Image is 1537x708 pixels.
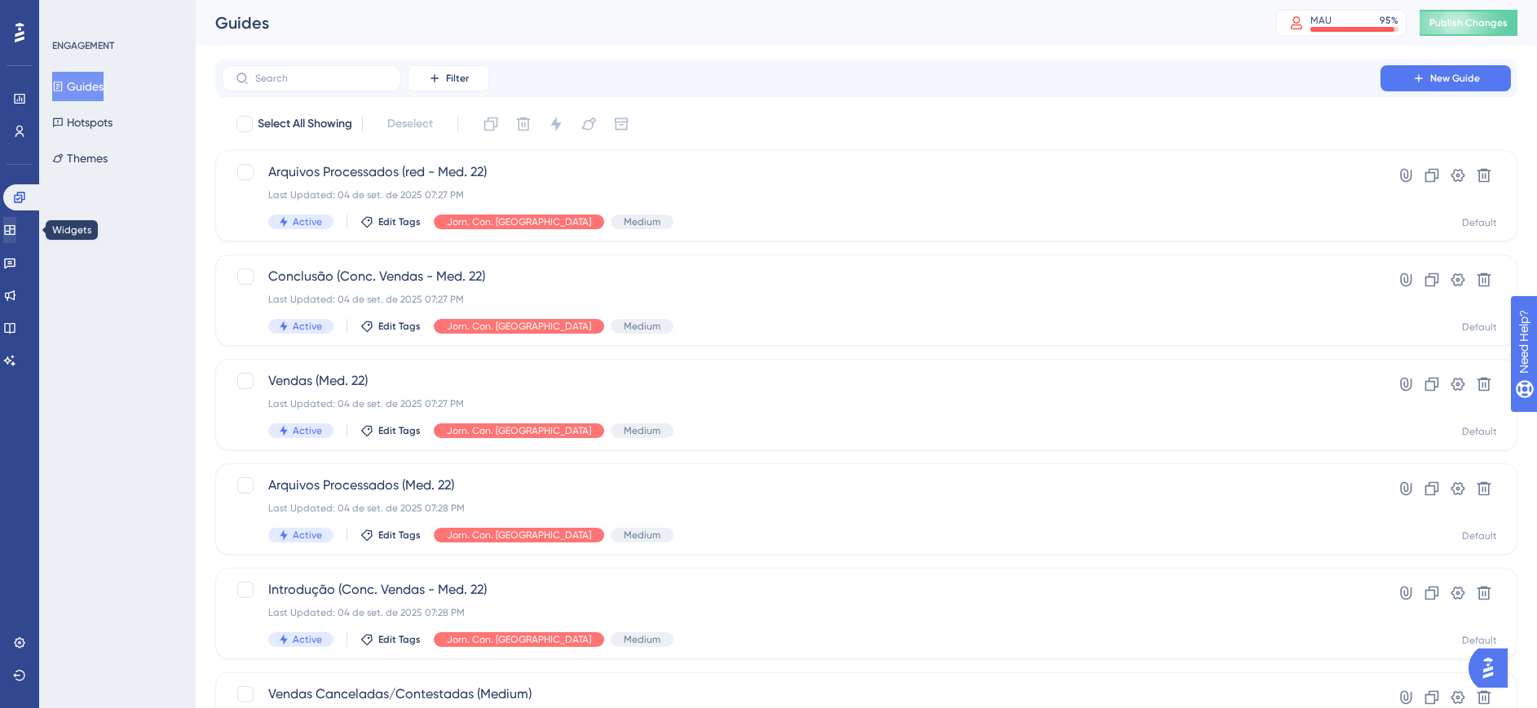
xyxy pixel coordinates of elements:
span: Need Help? [38,4,102,24]
button: Guides [52,72,104,101]
button: Themes [52,144,108,173]
span: Edit Tags [378,529,421,542]
span: Edit Tags [378,424,421,437]
input: Search [255,73,387,84]
span: Deselect [387,114,433,134]
button: Publish Changes [1420,10,1517,36]
span: Active [293,633,322,646]
span: Active [293,529,322,542]
div: Last Updated: 04 de set. de 2025 07:27 PM [268,397,1334,410]
span: Active [293,215,322,228]
button: Hotspots [52,108,113,137]
div: Default [1462,529,1497,542]
div: Default [1462,216,1497,229]
span: Active [293,424,322,437]
span: Arquivos Processados (Med. 22) [268,476,1334,495]
button: Edit Tags [360,320,421,333]
span: Jorn. Con. [GEOGRAPHIC_DATA] [447,529,591,542]
div: Default [1462,634,1497,647]
button: Deselect [373,109,448,139]
span: Jorn. Con. [GEOGRAPHIC_DATA] [447,215,591,228]
div: Default [1462,321,1497,334]
span: Medium [624,633,660,646]
div: Last Updated: 04 de set. de 2025 07:28 PM [268,606,1334,619]
button: Filter [408,65,489,91]
span: Conclusão (Conc. Vendas - Med. 22) [268,267,1334,286]
span: Medium [624,424,660,437]
span: Edit Tags [378,633,421,646]
span: Vendas Canceladas/Contestadas (Medium) [268,684,1334,704]
button: Edit Tags [360,424,421,437]
span: Medium [624,529,660,542]
button: Edit Tags [360,529,421,542]
span: Active [293,320,322,333]
button: Edit Tags [360,215,421,228]
div: Guides [215,11,1235,34]
div: MAU [1310,14,1332,27]
button: New Guide [1380,65,1511,91]
span: Jorn. Con. [GEOGRAPHIC_DATA] [447,320,591,333]
div: Last Updated: 04 de set. de 2025 07:28 PM [268,502,1334,515]
span: Select All Showing [258,114,352,134]
span: Edit Tags [378,215,421,228]
div: 95 % [1380,14,1398,27]
div: Default [1462,425,1497,438]
div: Last Updated: 04 de set. de 2025 07:27 PM [268,188,1334,201]
span: New Guide [1430,72,1480,85]
span: Filter [446,72,469,85]
span: Arquivos Processados (red - Med. 22) [268,162,1334,182]
button: Edit Tags [360,633,421,646]
span: Jorn. Con. [GEOGRAPHIC_DATA] [447,633,591,646]
span: Publish Changes [1429,16,1508,29]
span: Edit Tags [378,320,421,333]
span: Medium [624,215,660,228]
span: Introdução (Conc. Vendas - Med. 22) [268,580,1334,600]
span: Jorn. Con. [GEOGRAPHIC_DATA] [447,424,591,437]
span: Medium [624,320,660,333]
div: Last Updated: 04 de set. de 2025 07:27 PM [268,293,1334,306]
iframe: UserGuiding AI Assistant Launcher [1469,644,1517,693]
span: Vendas (Med. 22) [268,371,1334,391]
div: ENGAGEMENT [52,39,114,52]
